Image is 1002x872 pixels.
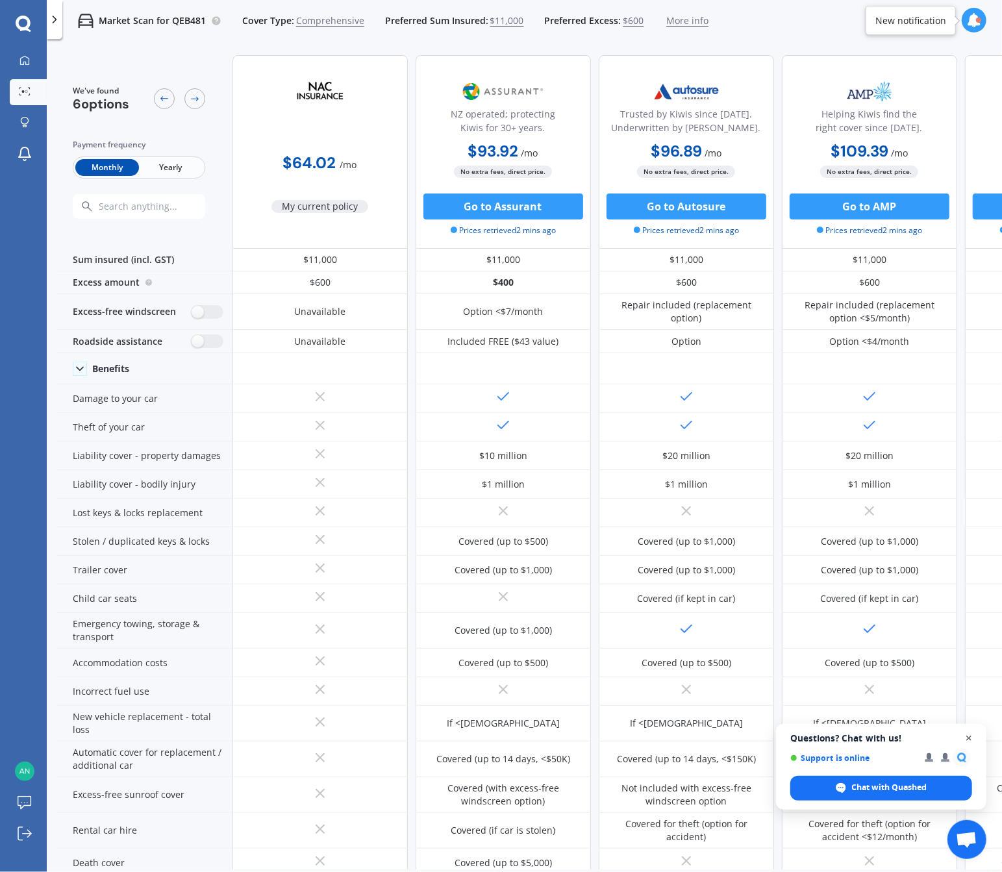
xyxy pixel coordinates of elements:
span: / mo [705,147,722,159]
span: Prices retrieved 2 mins ago [817,225,923,236]
div: Covered (up to $500) [825,656,914,669]
div: Open chat [947,820,986,859]
b: $93.92 [468,141,519,161]
div: Emergency towing, storage & transport [57,613,232,649]
input: Search anything... [97,201,231,212]
span: No extra fees, direct price. [455,166,553,178]
div: Covered (with excess-free windscreen option) [425,782,581,808]
span: / mo [340,158,357,171]
div: Accommodation costs [57,649,232,677]
div: Covered (up to $5,000) [455,856,552,869]
div: Covered (up to 14 days, <$50K) [436,753,570,766]
div: Repair included (replacement option <$5/month) [792,299,947,325]
div: Trailer cover [57,556,232,584]
span: We've found [73,85,129,97]
div: Repair included (replacement option) [608,299,764,325]
span: Prices retrieved 2 mins ago [634,225,740,236]
span: 6 options [73,95,129,112]
span: Yearly [139,159,203,176]
div: $11,000 [232,249,408,271]
b: $109.39 [831,141,889,161]
div: Covered (up to $1,000) [638,564,735,577]
span: Comprehensive [296,14,364,27]
div: Unavailable [295,335,346,348]
div: Sum insured (incl. GST) [57,249,232,271]
div: Covered (up to $1,000) [821,564,918,577]
div: Included FREE ($43 value) [448,335,559,348]
img: 45e02c8a8cb95b0c5554924cf8d4fe47 [15,762,34,781]
div: Helping Kiwis find the right cover since [DATE]. [793,107,946,140]
img: Autosure.webp [644,75,729,108]
div: If <[DEMOGRAPHIC_DATA] [447,717,560,730]
button: Go to Assurant [423,193,583,219]
div: Option <$4/month [830,335,910,348]
button: Go to Autosure [607,193,766,219]
div: Covered (up to $1,000) [638,535,735,548]
div: NZ operated; protecting Kiwis for 30+ years. [427,107,580,140]
div: $11,000 [782,249,957,271]
b: $96.89 [651,141,703,161]
div: Covered (if kept in car) [821,592,919,605]
div: Excess-free sunroof cover [57,777,232,813]
div: $11,000 [599,249,774,271]
div: Stolen / duplicated keys & locks [57,527,232,556]
div: Not included with excess-free windscreen option [608,782,764,808]
img: NAC-text.png [277,75,363,108]
div: $20 million [845,449,894,462]
div: Chat with Quashed [790,776,972,801]
div: Rental car hire [57,813,232,849]
span: No extra fees, direct price. [821,166,919,178]
img: Assurant.png [460,75,546,108]
div: Covered (up to $1,000) [455,624,552,637]
span: / mo [892,147,908,159]
span: My current policy [272,200,369,213]
div: If <[DEMOGRAPHIC_DATA] [813,717,926,730]
span: Cover Type: [242,14,294,27]
div: $20 million [662,449,710,462]
div: If <[DEMOGRAPHIC_DATA] [630,717,743,730]
div: Covered (up to $1,000) [455,564,552,577]
span: Close chat [961,730,977,747]
div: Automatic cover for replacement / additional car [57,741,232,777]
div: Covered for theft (option for accident) [608,817,764,843]
div: New notification [875,14,946,27]
div: Benefits [92,363,129,375]
img: AMP.webp [827,75,912,108]
div: $1 million [665,478,708,491]
div: $400 [416,271,591,294]
div: Covered for theft (option for accident <$12/month) [792,817,947,843]
div: Covered (up to $500) [458,535,548,548]
div: $600 [599,271,774,294]
span: Support is online [790,753,916,763]
img: car.f15378c7a67c060ca3f3.svg [78,13,94,29]
span: $11,000 [490,14,524,27]
div: Damage to your car [57,384,232,413]
div: Trusted by Kiwis since [DATE]. Underwritten by [PERSON_NAME]. [610,107,763,140]
div: Liability cover - bodily injury [57,470,232,499]
span: $600 [623,14,644,27]
div: Covered (up to 14 days, <$150K) [617,753,756,766]
span: Prices retrieved 2 mins ago [451,225,557,236]
span: Preferred Sum Insured: [385,14,488,27]
div: Covered (up to $500) [642,656,731,669]
div: $1 million [482,478,525,491]
div: Roadside assistance [57,330,232,353]
div: Payment frequency [73,138,205,151]
div: New vehicle replacement - total loss [57,706,232,741]
span: Preferred Excess: [545,14,621,27]
div: Theft of your car [57,413,232,442]
div: Unavailable [295,305,346,318]
div: Excess-free windscreen [57,294,232,330]
div: $600 [782,271,957,294]
span: Questions? Chat with us! [790,733,972,743]
div: $1 million [848,478,891,491]
div: Covered (if kept in car) [638,592,736,605]
div: Incorrect fuel use [57,677,232,706]
button: Go to AMP [790,193,949,219]
div: Covered (up to $1,000) [821,535,918,548]
span: More info [666,14,708,27]
div: Covered (up to $500) [458,656,548,669]
b: $64.02 [283,153,336,173]
div: Liability cover - property damages [57,442,232,470]
p: Market Scan for QEB481 [99,14,206,27]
